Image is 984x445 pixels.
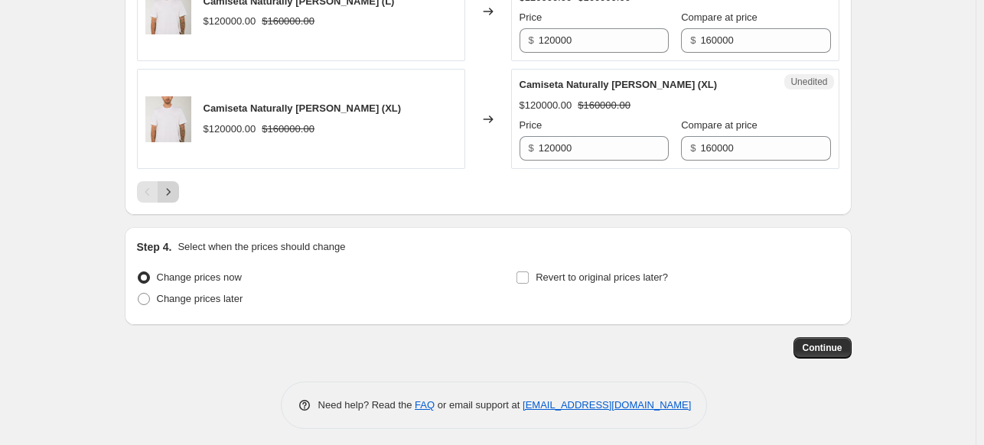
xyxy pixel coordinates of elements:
span: Revert to original prices later? [536,271,668,283]
span: Need help? Read the [318,399,415,411]
a: [EMAIL_ADDRESS][DOMAIN_NAME] [523,399,691,411]
span: Continue [803,342,842,354]
span: or email support at [435,399,523,411]
nav: Pagination [137,181,179,203]
strike: $160000.00 [262,122,314,137]
span: Price [520,119,543,131]
span: $ [690,142,696,154]
span: Unedited [790,76,827,88]
span: Camiseta Naturally [PERSON_NAME] (XL) [520,79,718,90]
div: $120000.00 [520,98,572,113]
span: Change prices later [157,293,243,304]
span: $ [529,34,534,46]
span: Compare at price [681,119,758,131]
div: $120000.00 [204,14,256,29]
h2: Step 4. [137,239,172,255]
p: Select when the prices should change [178,239,345,255]
div: $120000.00 [204,122,256,137]
span: Price [520,11,543,23]
span: Camiseta Naturally [PERSON_NAME] (XL) [204,102,402,114]
span: $ [690,34,696,46]
button: Continue [793,337,852,359]
strike: $160000.00 [578,98,630,113]
span: Change prices now [157,271,242,283]
img: Black21ECOM_776_80x.jpg [145,96,191,142]
button: Next [158,181,179,203]
a: FAQ [415,399,435,411]
strike: $160000.00 [262,14,314,29]
span: Compare at price [681,11,758,23]
span: $ [529,142,534,154]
